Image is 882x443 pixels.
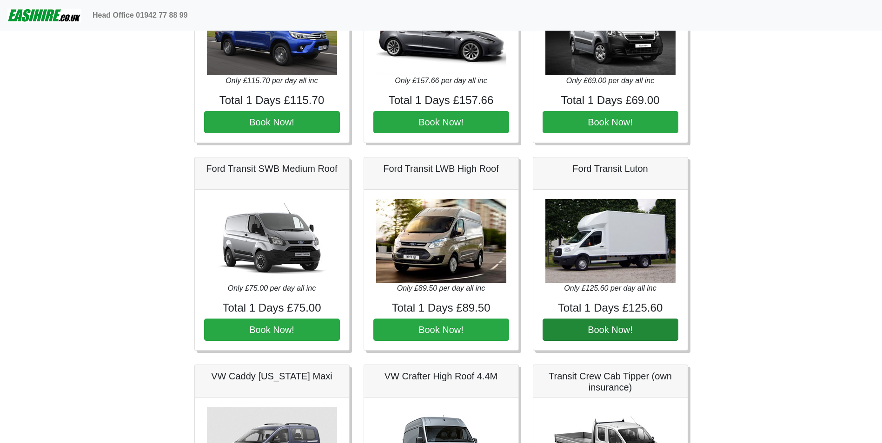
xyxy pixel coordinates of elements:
[7,6,81,25] img: easihire_logo_small.png
[207,199,337,283] img: Ford Transit SWB Medium Roof
[204,94,340,107] h4: Total 1 Days £115.70
[373,301,509,315] h4: Total 1 Days £89.50
[204,301,340,315] h4: Total 1 Days £75.00
[228,284,316,292] i: Only £75.00 per day all inc
[543,94,678,107] h4: Total 1 Days £69.00
[376,199,506,283] img: Ford Transit LWB High Roof
[566,77,654,85] i: Only £69.00 per day all inc
[373,319,509,341] button: Book Now!
[373,111,509,133] button: Book Now!
[89,6,192,25] a: Head Office 01942 77 88 99
[204,371,340,382] h5: VW Caddy [US_STATE] Maxi
[204,163,340,174] h5: Ford Transit SWB Medium Roof
[204,111,340,133] button: Book Now!
[545,199,676,283] img: Ford Transit Luton
[543,111,678,133] button: Book Now!
[225,77,318,85] i: Only £115.70 per day all inc
[543,163,678,174] h5: Ford Transit Luton
[397,284,485,292] i: Only £89.50 per day all inc
[564,284,656,292] i: Only £125.60 per day all inc
[543,371,678,393] h5: Transit Crew Cab Tipper (own insurance)
[204,319,340,341] button: Book Now!
[543,319,678,341] button: Book Now!
[373,94,509,107] h4: Total 1 Days £157.66
[373,163,509,174] h5: Ford Transit LWB High Roof
[543,301,678,315] h4: Total 1 Days £125.60
[373,371,509,382] h5: VW Crafter High Roof 4.4M
[93,11,188,19] b: Head Office 01942 77 88 99
[395,77,487,85] i: Only £157.66 per day all inc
